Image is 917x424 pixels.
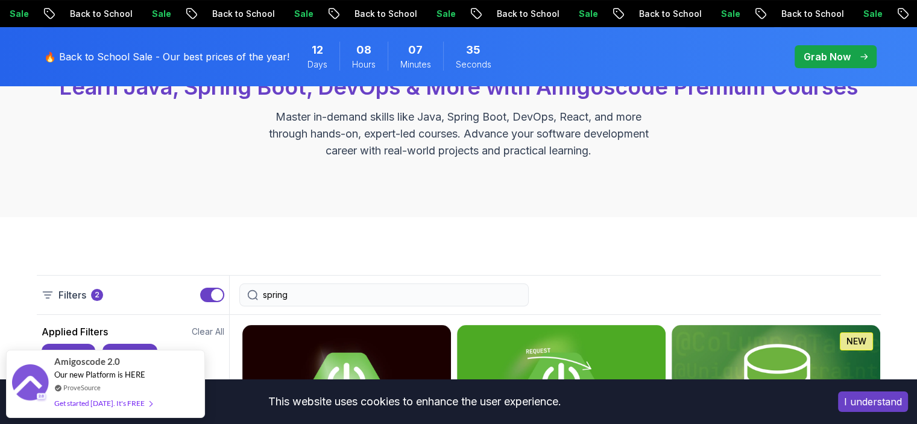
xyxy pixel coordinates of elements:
div: Get started [DATE]. It's FREE [54,396,152,410]
p: Sale [711,8,750,20]
h2: Applied Filters [42,324,108,339]
span: Days [307,59,327,71]
button: junior [42,344,95,365]
button: spring [102,344,157,365]
p: Back to School [772,8,854,20]
span: Minutes [400,59,431,71]
span: Learn Java, Spring Boot, DevOps & More with Amigoscode Premium Courses [59,74,858,100]
p: 🔥 Back to School Sale - Our best prices of the year! [44,49,289,64]
p: NEW [846,335,866,347]
p: Back to School [487,8,569,20]
input: Search Java, React, Spring boot ... [263,289,521,301]
span: Seconds [456,59,491,71]
p: Sale [142,8,181,20]
p: Back to School [60,8,142,20]
p: Master in-demand skills like Java, Spring Boot, DevOps, React, and more through hands-on, expert-... [256,109,661,159]
p: 2 [95,290,99,300]
p: Back to School [629,8,711,20]
a: ProveSource [63,382,101,393]
p: Sale [854,8,892,20]
span: Hours [352,59,376,71]
span: Amigoscode 2.0 [54,355,120,369]
button: Clear All [192,326,224,338]
p: Back to School [203,8,285,20]
p: Back to School [345,8,427,20]
p: Sale [427,8,465,20]
p: Sale [285,8,323,20]
p: Sale [569,8,608,20]
p: junior [49,349,74,361]
div: This website uses cookies to enhance the user experience. [9,388,820,415]
button: Accept cookies [838,391,908,412]
span: 7 Minutes [408,42,423,59]
p: Filters [58,288,86,302]
p: Grab Now [804,49,851,64]
img: provesource social proof notification image [12,364,48,403]
span: 8 Hours [356,42,371,59]
span: 12 Days [312,42,323,59]
span: 35 Seconds [466,42,481,59]
p: spring [110,349,136,361]
span: Our new Platform is HERE [54,370,145,379]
